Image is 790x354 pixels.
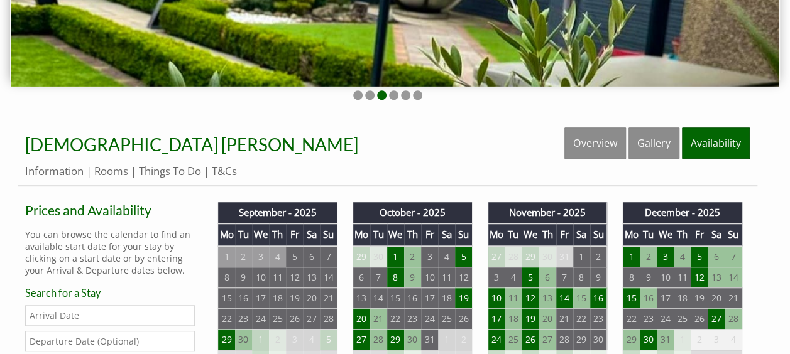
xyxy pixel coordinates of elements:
[370,287,387,308] td: 14
[488,308,505,329] td: 17
[218,246,235,267] td: 1
[674,308,691,329] td: 25
[522,287,539,308] td: 12
[623,329,640,350] td: 29
[269,329,286,350] td: 2
[438,308,455,329] td: 25
[252,287,269,308] td: 17
[370,246,387,267] td: 30
[708,267,725,287] td: 13
[252,223,269,245] th: We
[505,308,522,329] td: 18
[25,134,358,155] a: [DEMOGRAPHIC_DATA] [PERSON_NAME]
[25,287,195,299] h3: Search for a Stay
[455,246,472,267] td: 5
[522,246,539,267] td: 29
[556,287,573,308] td: 14
[303,267,320,287] td: 13
[303,308,320,329] td: 27
[725,267,742,287] td: 14
[421,308,438,329] td: 24
[353,287,370,308] td: 13
[505,223,522,245] th: Tu
[657,246,674,267] td: 3
[708,329,725,350] td: 3
[674,246,691,267] td: 4
[590,223,607,245] th: Su
[725,308,742,329] td: 28
[438,267,455,287] td: 11
[303,246,320,267] td: 6
[691,223,708,245] th: Fr
[404,223,421,245] th: Th
[404,246,421,267] td: 2
[522,223,539,245] th: We
[640,329,657,350] td: 30
[387,246,404,267] td: 1
[623,223,640,245] th: Mo
[235,287,252,308] td: 16
[556,329,573,350] td: 28
[353,246,370,267] td: 29
[25,164,84,178] a: Information
[674,287,691,308] td: 18
[218,329,235,350] td: 29
[522,267,539,287] td: 5
[522,329,539,350] td: 26
[252,329,269,350] td: 1
[235,267,252,287] td: 9
[235,308,252,329] td: 23
[286,287,303,308] td: 19
[657,308,674,329] td: 24
[640,267,657,287] td: 9
[455,287,472,308] td: 19
[691,329,708,350] td: 2
[640,246,657,267] td: 2
[657,267,674,287] td: 10
[488,246,505,267] td: 27
[404,308,421,329] td: 23
[286,267,303,287] td: 12
[623,246,640,267] td: 1
[455,223,472,245] th: Su
[404,267,421,287] td: 9
[725,223,742,245] th: Su
[623,308,640,329] td: 22
[590,267,607,287] td: 9
[455,308,472,329] td: 26
[353,267,370,287] td: 6
[691,267,708,287] td: 12
[235,329,252,350] td: 30
[269,287,286,308] td: 18
[556,246,573,267] td: 31
[286,308,303,329] td: 26
[320,246,337,267] td: 7
[303,287,320,308] td: 20
[539,267,556,287] td: 6
[303,329,320,350] td: 4
[590,329,607,350] td: 30
[657,223,674,245] th: We
[370,267,387,287] td: 7
[556,267,573,287] td: 7
[404,329,421,350] td: 30
[25,305,195,326] input: Arrival Date
[303,223,320,245] th: Sa
[252,308,269,329] td: 24
[421,223,438,245] th: Fr
[25,202,195,218] a: Prices and Availability
[623,267,640,287] td: 8
[320,308,337,329] td: 28
[438,246,455,267] td: 4
[286,223,303,245] th: Fr
[657,287,674,308] td: 17
[218,202,337,223] th: September - 2025
[708,287,725,308] td: 20
[573,267,590,287] td: 8
[320,287,337,308] td: 21
[252,246,269,267] td: 3
[235,223,252,245] th: Tu
[387,287,404,308] td: 15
